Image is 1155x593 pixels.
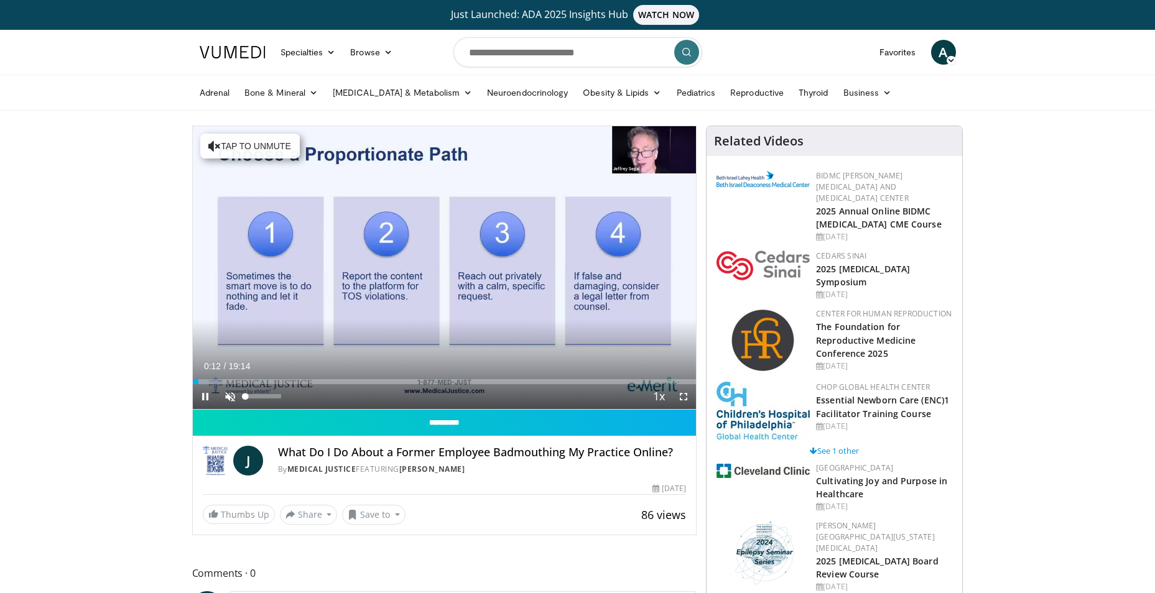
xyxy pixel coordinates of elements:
[836,80,899,105] a: Business
[816,289,952,300] div: [DATE]
[278,446,687,459] h4: What Do I Do About a Former Employee Badmouthing My Practice Online?
[816,361,952,372] div: [DATE]
[203,505,275,524] a: Thumbs Up
[278,464,687,475] div: By FEATURING
[453,37,702,67] input: Search topics, interventions
[717,464,810,478] img: 1ef99228-8384-4f7a-af87-49a18d542794.png.150x105_q85_autocrop_double_scale_upscale_version-0.2.jpg
[816,308,952,319] a: Center for Human Reproduction
[224,361,226,371] span: /
[872,40,924,65] a: Favorites
[200,46,266,58] img: VuMedi Logo
[280,505,338,525] button: Share
[816,520,935,553] a: [PERSON_NAME][GEOGRAPHIC_DATA][US_STATE][MEDICAL_DATA]
[816,382,930,392] a: CHOP Global Health Center
[342,505,406,525] button: Save to
[652,483,686,494] div: [DATE]
[204,361,221,371] span: 0:12
[791,80,836,105] a: Thyroid
[246,394,281,398] div: Volume Level
[717,382,810,439] img: 8fbf8b72-0f77-40e1-90f4-9648163fd298.jpg.150x105_q85_autocrop_double_scale_upscale_version-0.2.jpg
[192,80,238,105] a: Adrenal
[237,80,325,105] a: Bone & Mineral
[731,308,796,374] img: c058e059-5986-4522-8e32-16b7599f4943.png.150x105_q85_autocrop_double_scale_upscale_version-0.2.png
[730,520,797,586] img: 76bc84c6-69a7-4c34-b56c-bd0b7f71564d.png.150x105_q85_autocrop_double_scale_upscale_version-0.2.png
[287,464,356,474] a: Medical Justice
[399,464,465,474] a: [PERSON_NAME]
[816,394,949,419] a: Essential Newborn Care (ENC)1 Facilitator Training Course
[218,384,243,409] button: Unmute
[228,361,250,371] span: 19:14
[202,5,954,25] a: Just Launched: ADA 2025 Insights HubWATCH NOW
[575,80,669,105] a: Obesity & Lipids
[343,40,400,65] a: Browse
[810,445,859,456] a: See 1 other
[192,565,697,581] span: Comments 0
[325,80,480,105] a: [MEDICAL_DATA] & Metabolism
[816,475,947,500] a: Cultivating Joy and Purpose in Healthcare
[816,581,952,592] div: [DATE]
[931,40,956,65] a: A
[717,251,810,280] img: 7e905080-f4a2-4088-8787-33ce2bef9ada.png.150x105_q85_autocrop_double_scale_upscale_version-0.2.png
[723,80,791,105] a: Reproductive
[193,384,218,409] button: Pause
[816,263,910,288] a: 2025 [MEDICAL_DATA] Symposium
[669,80,723,105] a: Pediatrics
[193,126,697,410] video-js: Video Player
[816,170,909,203] a: BIDMC [PERSON_NAME][MEDICAL_DATA] and [MEDICAL_DATA] Center
[641,507,686,522] span: 86 views
[816,421,952,432] div: [DATE]
[633,5,699,25] span: WATCH NOW
[816,501,952,512] div: [DATE]
[816,205,942,230] a: 2025 Annual Online BIDMC [MEDICAL_DATA] CME Course
[671,384,696,409] button: Fullscreen
[273,40,343,65] a: Specialties
[646,384,671,409] button: Playback Rate
[480,80,575,105] a: Neuroendocrinology
[714,134,804,149] h4: Related Videos
[816,555,939,580] a: 2025 [MEDICAL_DATA] Board Review Course
[816,231,952,242] div: [DATE]
[816,321,916,359] a: The Foundation for Reproductive Medicine Conference 2025
[717,171,810,187] img: c96b19ec-a48b-46a9-9095-935f19585444.png.150x105_q85_autocrop_double_scale_upscale_version-0.2.png
[816,462,893,473] a: [GEOGRAPHIC_DATA]
[200,134,300,159] button: Tap to unmute
[816,251,866,261] a: Cedars Sinai
[203,446,228,476] img: Medical Justice
[193,379,697,384] div: Progress Bar
[233,446,263,476] a: J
